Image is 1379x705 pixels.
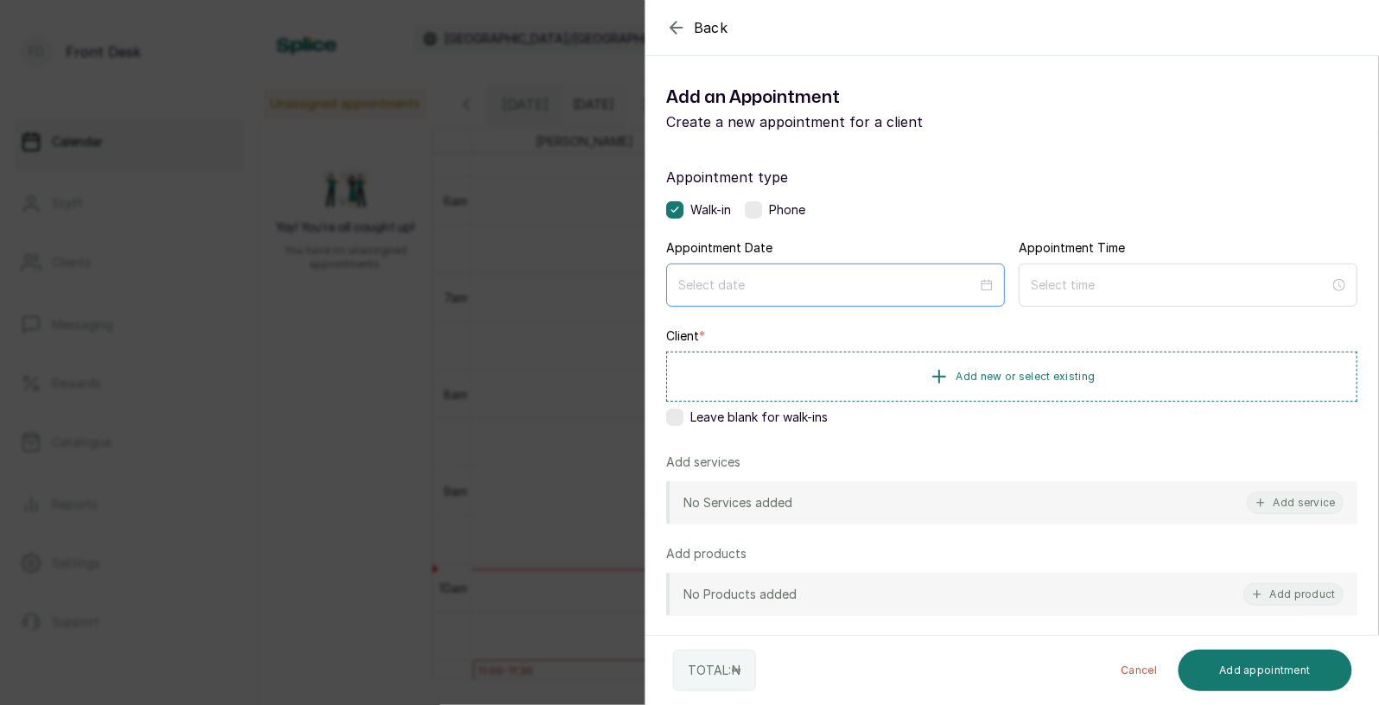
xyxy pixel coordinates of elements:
[666,327,705,345] label: Client
[666,84,1012,111] h1: Add an Appointment
[683,494,792,511] p: No Services added
[1243,583,1344,606] button: Add product
[666,352,1357,402] button: Add new or select existing
[1179,650,1353,691] button: Add appointment
[683,586,797,603] p: No Products added
[688,662,741,679] p: TOTAL: ₦
[1108,650,1172,691] button: Cancel
[666,239,772,257] label: Appointment Date
[769,201,805,219] span: Phone
[694,17,728,38] span: Back
[666,545,747,562] p: Add products
[666,111,1012,132] p: Create a new appointment for a client
[1247,492,1344,514] button: Add service
[956,370,1096,384] span: Add new or select existing
[1031,276,1330,295] input: Select time
[678,276,977,295] input: Select date
[1019,239,1125,257] label: Appointment Time
[666,167,1357,187] label: Appointment type
[666,17,728,38] button: Back
[690,409,828,426] span: Leave blank for walk-ins
[690,201,731,219] span: Walk-in
[666,454,740,471] p: Add services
